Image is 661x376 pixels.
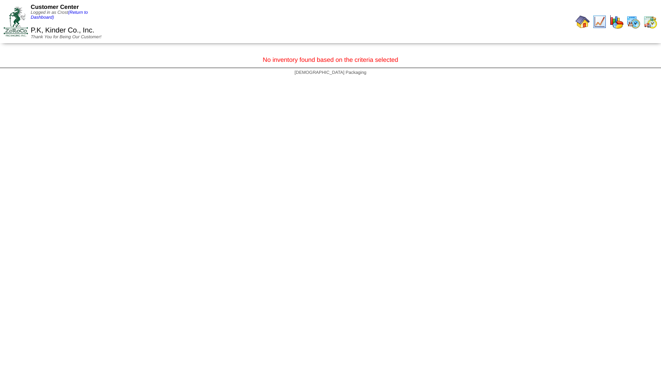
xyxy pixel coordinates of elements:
img: ZoRoCo_Logo(Green%26Foil)%20jpg.webp [4,7,28,36]
span: [DEMOGRAPHIC_DATA] Packaging [295,70,366,75]
img: home.gif [576,15,590,29]
img: calendarinout.gif [643,15,657,29]
span: P.K, Kinder Co., Inc. [31,27,94,34]
span: Logged in as Crost [31,10,88,20]
span: Thank You for Being Our Customer! [31,35,101,40]
span: Customer Center [31,4,79,10]
img: calendarprod.gif [626,15,641,29]
img: line_graph.gif [592,15,607,29]
a: (Return to Dashboard) [31,10,88,20]
img: graph.gif [609,15,624,29]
